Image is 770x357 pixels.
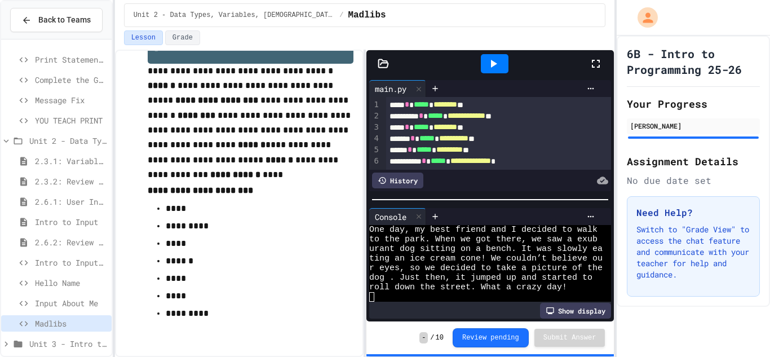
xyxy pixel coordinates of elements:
[419,332,428,343] span: -
[35,236,107,248] span: 2.6.2: Review - User Input
[369,122,380,133] div: 3
[35,175,107,187] span: 2.3.2: Review - Variables and Data Types
[636,224,750,280] p: Switch to "Grade View" to access the chat feature and communicate with your teacher for help and ...
[35,94,107,106] span: Message Fix
[29,338,107,350] span: Unit 3 - Intro to Objects
[369,211,412,223] div: Console
[453,328,529,347] button: Review pending
[369,83,412,95] div: main.py
[339,11,343,20] span: /
[369,111,380,122] div: 2
[626,5,661,30] div: My Account
[369,235,598,244] span: to the park. When we got there, we saw a exub
[636,206,750,219] h3: Need Help?
[627,174,760,187] div: No due date set
[627,96,760,112] h2: Your Progress
[35,114,107,126] span: YOU TEACH PRINT
[627,46,760,77] h1: 6B - Intro to Programming 25-26
[35,216,107,228] span: Intro to Input
[372,173,423,188] div: History
[35,74,107,86] span: Complete the Greeting
[369,263,603,273] span: r eyes, so we decided to take a picture of the
[369,273,592,283] span: dog . Just then, it jumped up and started to
[430,333,434,342] span: /
[369,144,380,156] div: 5
[35,297,107,309] span: Input About Me
[540,303,611,319] div: Show display
[35,196,107,208] span: 2.6.1: User Input
[369,225,598,235] span: One day, my best friend and I decided to walk
[35,257,107,268] span: Intro to Input Exercise
[35,277,107,289] span: Hello Name
[630,121,756,131] div: [PERSON_NAME]
[369,99,380,111] div: 1
[35,54,107,65] span: Print Statement Repair
[38,14,91,26] span: Back to Teams
[134,11,335,20] span: Unit 2 - Data Types, Variables, [DEMOGRAPHIC_DATA]
[369,283,567,292] span: roll down the street. What a crazy day!
[369,168,380,179] div: 7
[627,153,760,169] h2: Assignment Details
[369,156,380,167] div: 6
[369,254,603,263] span: ting an ice cream cone! We couldn’t believe ou
[165,30,200,45] button: Grade
[543,333,596,342] span: Submit Answer
[348,8,386,22] span: Madlibs
[29,135,107,147] span: Unit 2 - Data Types, Variables, [DEMOGRAPHIC_DATA]
[124,30,163,45] button: Lesson
[436,333,444,342] span: 10
[35,318,107,329] span: Madlibs
[35,155,107,167] span: 2.3.1: Variables and Data Types
[369,133,380,144] div: 4
[369,244,603,254] span: urant dog sitting on a bench. It was slowly ea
